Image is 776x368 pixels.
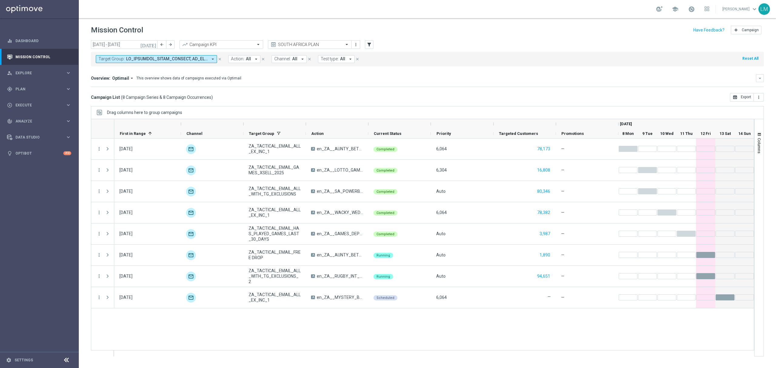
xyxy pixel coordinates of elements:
[7,33,71,49] div: Dashboard
[7,119,72,124] button: track_changes Analyze keyboard_arrow_right
[7,135,72,140] div: Data Studio keyboard_arrow_right
[228,55,260,63] button: Action: All arrow_drop_down
[15,358,33,362] a: Settings
[15,49,71,65] a: Mission Control
[107,110,182,115] div: Row Groups
[311,211,315,214] span: A
[179,40,263,49] ng-select: Campaign KPI
[436,231,446,236] span: Auto
[91,75,110,81] h3: Overview:
[660,131,674,136] span: 10 Wed
[561,167,564,173] span: —
[107,110,182,115] span: Drag columns here to group campaigns
[7,87,72,92] div: gps_fixed Plan keyboard_arrow_right
[693,28,724,32] input: Have Feedback?
[160,42,164,47] i: arrow_back
[311,296,315,299] span: A
[317,167,363,173] span: en_ZA__LOTTO_GAMES_XSELL_FREE_SPINS_BONUS_DROP_BIG_BASS_BONANZA_REMINDER__EMT_ALL_EM_TAC_LT
[561,273,564,279] span: —
[249,292,301,303] span: ZA_TACTICAL_EMAIL_ALL_EX_INC_1
[249,249,301,260] span: ZA_TACTICAL_EMAIL_FREE DROP
[121,95,122,100] span: (
[672,6,678,12] span: school
[756,74,764,82] button: keyboard_arrow_down
[756,95,761,100] i: more_vert
[340,56,345,62] span: All
[272,55,307,63] button: Channel: All arrow_drop_down
[622,131,634,136] span: 8 Mon
[7,49,71,65] div: Mission Control
[317,146,363,152] span: en_ZA__AUNTY_BETSY_PROMO_WEEK_2_OFFER_LAUNCH__EMT_ALL_EM_TAC_LT
[96,55,217,63] button: Target Group: LO_IPSUMDOL_SITAM_CONSECT, AD_ELITSEDD_EIUSM_TEMPORI_UTLABOREE_DOLOR 4_MAGN_ALIQ, E...
[112,75,129,81] span: Optimail
[65,134,71,140] i: keyboard_arrow_right
[91,160,114,181] div: Press SPACE to select this row.
[436,146,447,151] span: 6,064
[246,56,251,62] span: All
[96,189,102,194] i: more_vert
[318,55,355,63] button: Test type: All arrow_drop_down
[15,103,65,107] span: Execute
[292,56,297,62] span: All
[738,131,751,136] span: 14 Sun
[6,357,12,363] i: settings
[365,40,373,49] button: filter_alt
[268,40,352,49] ng-select: SOUTH AFRICA PLAN
[186,187,196,196] img: Optimail
[7,119,65,124] div: Analyze
[300,56,305,62] i: arrow_drop_down
[733,95,738,100] i: open_in_browser
[168,42,172,47] i: arrow_forward
[186,166,196,175] div: Optimail
[376,275,390,279] span: Running
[436,295,447,300] span: 6,064
[119,167,132,173] div: 09 Sep 2025, Tuesday
[561,210,564,215] span: —
[7,71,72,75] button: person_search Explore keyboard_arrow_right
[186,250,196,260] img: Optimail
[317,189,363,194] span: en_ZA__SA_POWERBALL_SUPERLOTTO_COMBO2__EMT_ALL_EM_TAC_LT
[91,181,114,202] div: Press SPACE to select this row.
[734,28,738,32] i: add
[186,144,196,154] div: Optimail
[7,102,65,108] div: Execute
[96,210,102,215] button: more_vert
[91,26,143,35] h1: Mission Control
[620,122,632,126] span: [DATE]
[373,167,397,173] colored-tag: Completed
[7,119,12,124] i: track_changes
[186,229,196,239] div: Optimail
[91,202,114,223] div: Press SPACE to select this row.
[65,102,71,108] i: keyboard_arrow_right
[91,40,158,49] input: Select date range
[96,146,102,152] button: more_vert
[186,293,196,303] img: Optimail
[307,57,312,61] i: close
[720,131,731,136] span: 13 Sat
[114,160,754,181] div: Press SPACE to select this row.
[758,76,762,80] i: keyboard_arrow_down
[91,95,213,100] h3: Campaign List
[249,131,274,136] span: Target Group
[96,295,102,300] i: more_vert
[65,86,71,92] i: keyboard_arrow_right
[249,268,301,284] span: ZA_TACTICAL_EMAIL_ALL_WITH_TG_EXCLUSIONS_2
[680,131,693,136] span: 11 Thu
[307,56,312,62] button: close
[249,143,301,154] span: ZA_TACTICAL_EMAIL_ALL_EX_INC_1
[186,208,196,218] img: Optimail
[7,70,12,76] i: person_search
[182,42,188,48] i: trending_up
[730,95,764,99] multiple-options-button: Export to CSV
[7,70,65,76] div: Explore
[7,151,72,156] div: lightbulb Optibot +10
[751,6,758,12] span: keyboard_arrow_down
[376,211,394,215] span: Completed
[96,231,102,236] button: more_vert
[311,168,315,172] span: A
[436,274,446,279] span: Auto
[373,231,397,237] colored-tag: Completed
[537,273,551,280] button: 94,651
